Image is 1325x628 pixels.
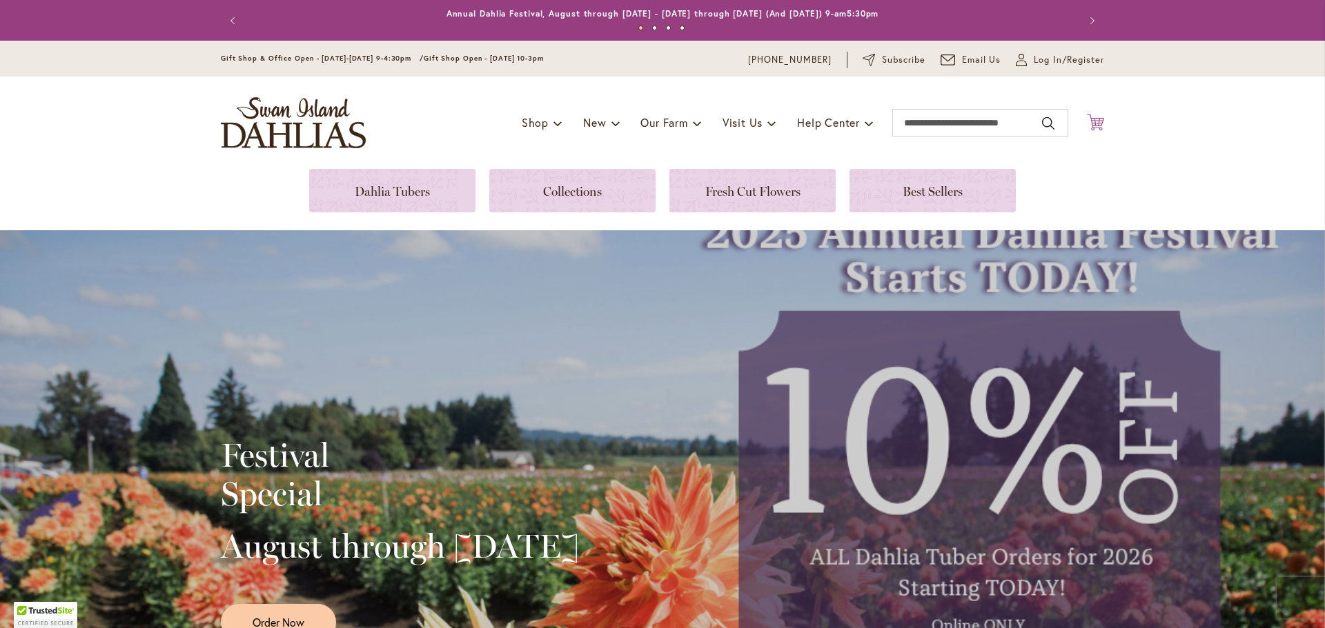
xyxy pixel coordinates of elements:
span: Shop [522,115,549,130]
span: Log In/Register [1034,53,1104,67]
span: Email Us [962,53,1001,67]
a: Email Us [941,53,1001,67]
button: 1 of 4 [638,26,643,30]
a: Subscribe [863,53,925,67]
h2: Festival Special [221,436,579,513]
button: 4 of 4 [680,26,685,30]
span: Our Farm [640,115,687,130]
span: Help Center [797,115,860,130]
button: Previous [221,7,248,34]
h2: August through [DATE] [221,527,579,565]
button: 2 of 4 [652,26,657,30]
a: [PHONE_NUMBER] [748,53,832,67]
span: Subscribe [882,53,925,67]
button: Next [1077,7,1104,34]
span: Gift Shop Open - [DATE] 10-3pm [424,54,544,63]
button: 3 of 4 [666,26,671,30]
span: Visit Us [723,115,763,130]
a: Log In/Register [1016,53,1104,67]
span: New [583,115,606,130]
a: Annual Dahlia Festival, August through [DATE] - [DATE] through [DATE] (And [DATE]) 9-am5:30pm [446,8,879,19]
a: store logo [221,97,366,148]
span: Gift Shop & Office Open - [DATE]-[DATE] 9-4:30pm / [221,54,424,63]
